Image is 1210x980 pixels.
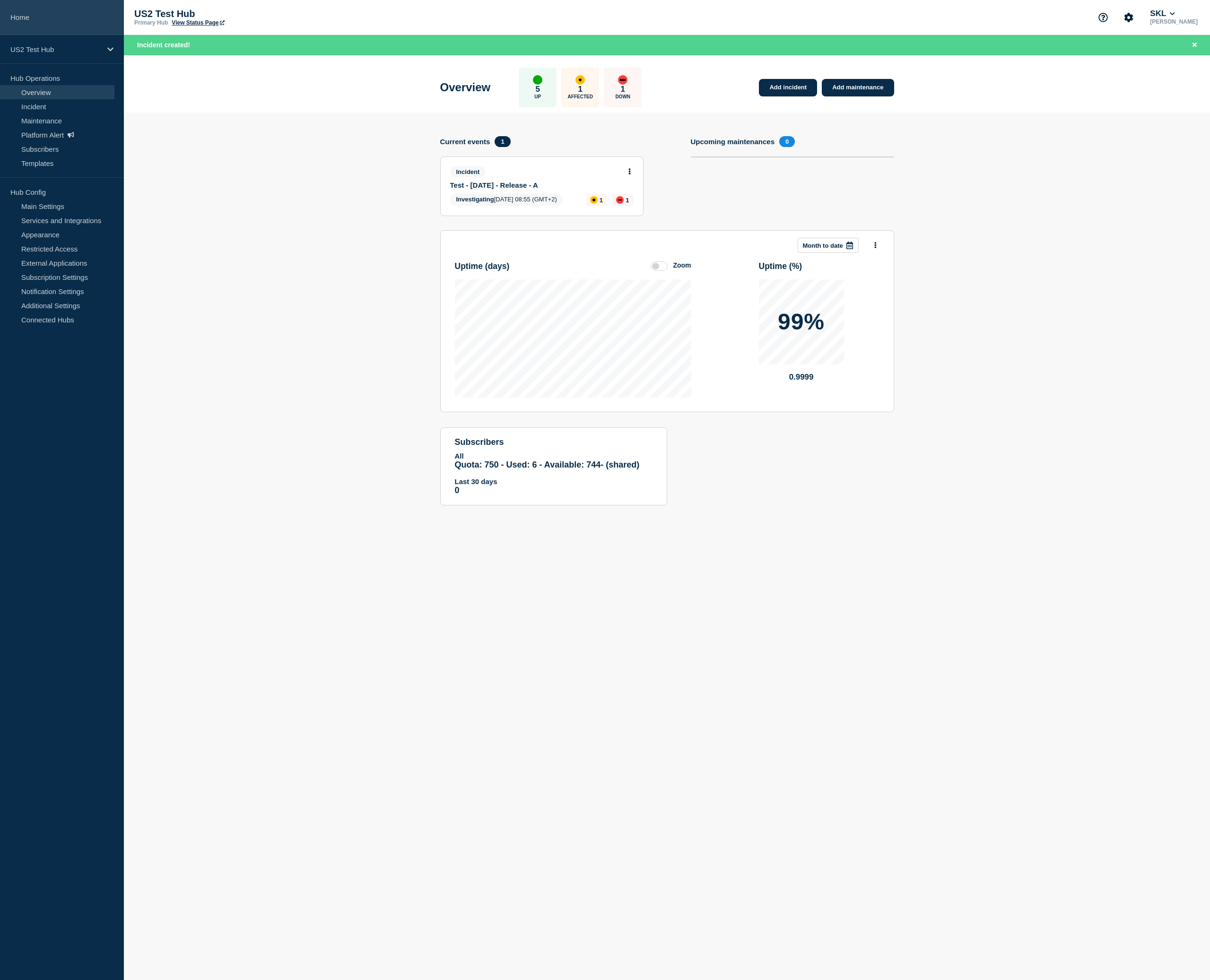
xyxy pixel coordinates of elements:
a: Add incident [759,79,817,96]
button: Account settings [1119,8,1139,27]
p: 0.9999 [759,373,844,382]
div: down [618,75,627,85]
p: 1 [626,197,629,204]
p: 1 [578,85,583,94]
p: 1 [621,85,625,94]
p: 5 [536,85,540,94]
p: All [455,452,653,460]
span: [DATE] 08:55 (GMT+2) [450,194,563,206]
a: View Status Page [172,19,224,26]
p: Month to date [803,242,843,249]
span: 0 [779,136,795,147]
span: Investigating [456,196,494,203]
span: Incident created! [137,41,190,49]
h4: Upcoming maintenances [691,138,775,146]
div: affected [575,75,585,85]
span: 1 [495,136,510,147]
a: Test - [DATE] - Release - A [450,181,621,189]
p: 0 [455,486,653,495]
p: Down [615,94,630,99]
button: Close banner [1189,40,1201,51]
button: SKL [1148,9,1177,18]
p: Primary Hub [134,19,168,26]
span: Incident [450,166,486,177]
div: up [533,75,542,85]
div: Zoom [673,261,691,269]
p: 1 [600,197,603,204]
button: Support [1093,8,1113,27]
h1: Overview [440,81,491,94]
h4: subscribers [455,437,653,447]
button: Month to date [798,238,859,253]
h4: Current events [440,138,490,146]
span: Quota: 750 - Used: 6 - Available: 744 - (shared) [455,460,640,469]
p: [PERSON_NAME] [1148,18,1200,25]
h3: Uptime ( days ) [455,261,510,271]
div: down [616,196,624,204]
div: affected [590,196,598,204]
p: Affected [568,94,593,99]
a: Add maintenance [822,79,894,96]
p: US2 Test Hub [134,9,323,19]
p: Last 30 days [455,477,653,486]
p: US2 Test Hub [10,45,101,53]
p: Up [534,94,541,99]
h3: Uptime ( % ) [759,261,802,271]
p: 99% [778,311,825,333]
